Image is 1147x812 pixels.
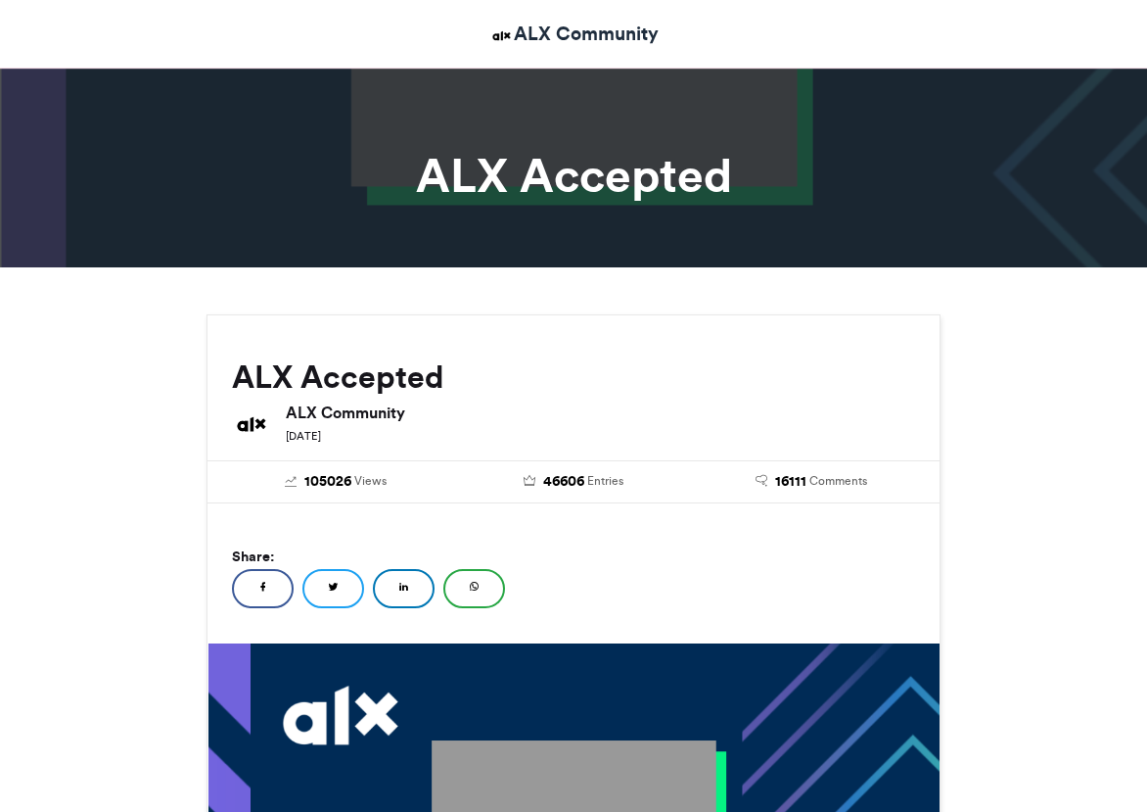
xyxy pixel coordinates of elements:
a: 46606 Entries [470,471,678,493]
img: ALX Community [232,405,271,444]
h1: ALX Accepted [118,152,1029,199]
span: Comments [809,472,867,490]
h6: ALX Community [286,405,915,420]
a: 105026 Views [232,471,440,493]
small: [DATE] [286,429,321,443]
span: Entries [587,472,623,490]
h5: Share: [232,544,915,569]
span: Views [354,472,387,490]
a: ALX Community [489,20,659,48]
h2: ALX Accepted [232,359,915,395]
img: ALX Community [489,24,514,48]
span: 105026 [304,471,351,493]
a: 16111 Comments [707,471,915,493]
span: 46606 [543,471,584,493]
span: 16111 [775,471,806,493]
